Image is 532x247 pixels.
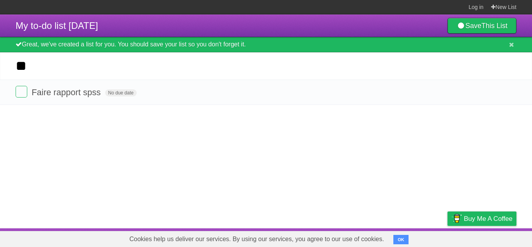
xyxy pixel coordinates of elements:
span: Buy me a coffee [464,212,513,226]
span: My to-do list [DATE] [16,20,98,31]
a: About [344,230,360,245]
span: No due date [105,89,137,96]
a: Developers [370,230,401,245]
a: Buy me a coffee [447,211,516,226]
button: OK [393,235,409,244]
label: Done [16,86,27,98]
span: Faire rapport spss [32,87,102,97]
span: Cookies help us deliver our services. By using our services, you agree to our use of cookies. [122,231,392,247]
a: Terms [411,230,428,245]
a: Privacy [437,230,458,245]
a: SaveThis List [447,18,516,34]
b: This List [481,22,507,30]
img: Buy me a coffee [451,212,462,225]
a: Suggest a feature [467,230,516,245]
